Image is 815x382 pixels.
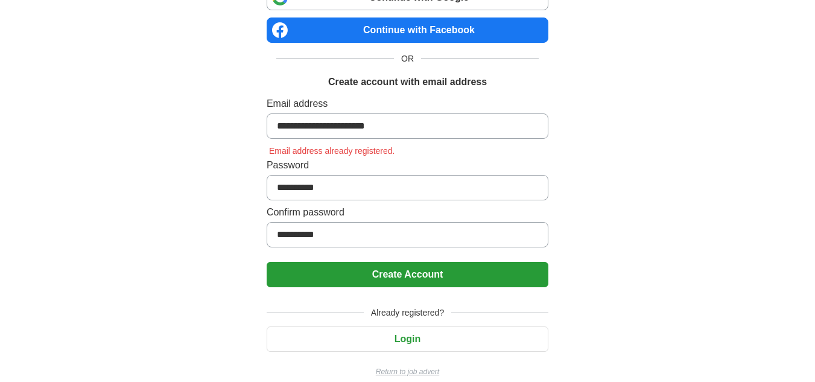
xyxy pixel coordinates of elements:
button: Create Account [267,262,548,287]
a: Login [267,334,548,344]
label: Password [267,158,548,173]
label: Email address [267,97,548,111]
label: Confirm password [267,205,548,220]
span: Already registered? [364,307,451,319]
a: Return to job advert [267,366,548,377]
button: Login [267,326,548,352]
h1: Create account with email address [328,75,487,89]
span: OR [394,53,421,65]
a: Continue with Facebook [267,18,548,43]
span: Email address already registered. [267,146,398,156]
